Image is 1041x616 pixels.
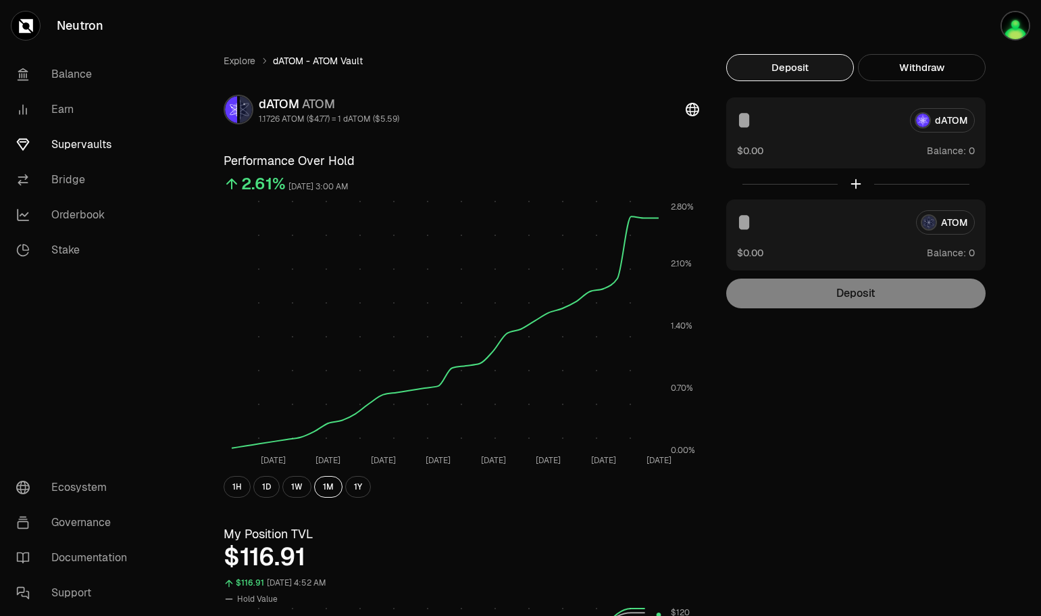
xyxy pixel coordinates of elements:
button: $0.00 [737,143,763,158]
a: Explore [224,54,255,68]
tspan: [DATE] [646,455,671,466]
button: 1Y [345,476,371,498]
tspan: [DATE] [426,455,451,466]
button: Deposit [726,54,854,81]
tspan: [DATE] [590,455,615,466]
tspan: 1.40% [671,321,692,331]
img: dATOM Logo [225,96,237,123]
div: [DATE] 3:00 AM [288,179,349,195]
div: 1.1726 ATOM ($4.77) = 1 dATOM ($5.59) [259,114,399,124]
button: 1D [253,476,280,498]
a: Earn [5,92,146,127]
span: Balance: [927,246,966,260]
a: Ecosystem [5,470,146,505]
div: [DATE] 4:52 AM [267,575,326,591]
a: Stake [5,233,146,268]
a: Balance [5,57,146,92]
a: Support [5,575,146,611]
div: $116.91 [224,544,699,571]
a: Bridge [5,162,146,197]
tspan: 0.00% [671,445,695,456]
a: Governance [5,505,146,540]
div: 2.61% [241,173,286,195]
button: 1W [282,476,311,498]
tspan: [DATE] [370,455,395,466]
img: evilpixie (DROP) [1000,11,1030,41]
tspan: 2.10% [671,258,692,269]
tspan: [DATE] [260,455,285,466]
a: Documentation [5,540,146,575]
tspan: [DATE] [480,455,505,466]
div: $116.91 [236,575,264,591]
nav: breadcrumb [224,54,699,68]
a: Orderbook [5,197,146,233]
a: Supervaults [5,127,146,162]
h3: My Position TVL [224,525,699,544]
tspan: 0.70% [671,383,693,394]
button: 1H [224,476,251,498]
tspan: [DATE] [536,455,561,466]
span: ATOM [302,96,335,112]
h3: Performance Over Hold [224,151,699,170]
tspan: [DATE] [315,455,340,466]
span: dATOM - ATOM Vault [273,54,363,68]
button: $0.00 [737,245,763,260]
div: dATOM [259,95,399,114]
span: Balance: [927,144,966,158]
button: Withdraw [858,54,986,81]
button: 1M [314,476,342,498]
span: Hold Value [237,594,278,605]
tspan: 2.80% [671,202,694,212]
img: ATOM Logo [240,96,252,123]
